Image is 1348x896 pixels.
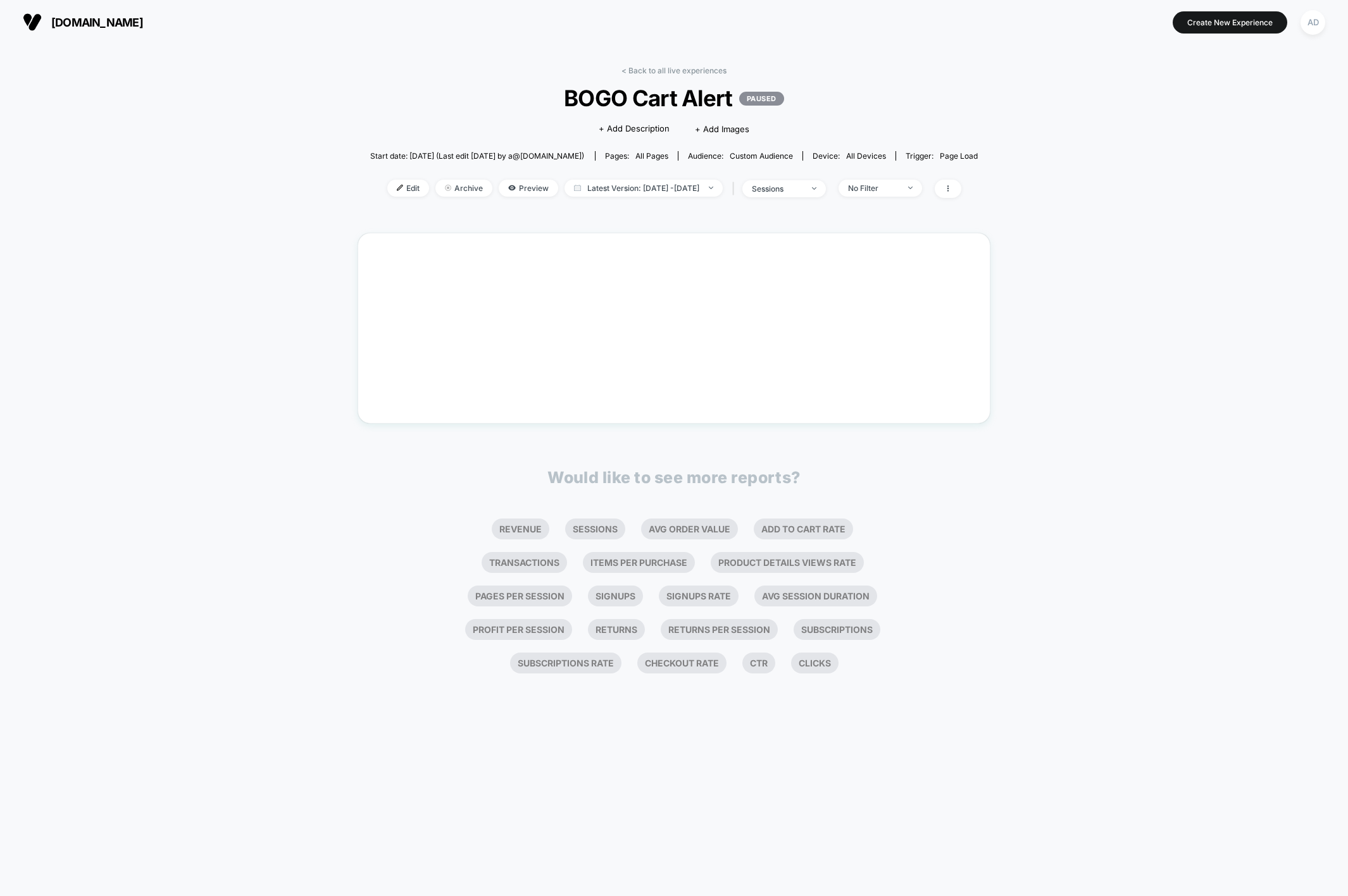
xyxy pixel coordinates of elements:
[435,180,492,197] span: Archive
[794,619,880,640] li: Subscriptions
[370,151,584,161] span: Start date: [DATE] (Last edit [DATE] by a@[DOMAIN_NAME])
[468,586,572,606] li: Pages Per Session
[565,180,723,197] span: Latest Version: [DATE] - [DATE]
[906,151,978,161] div: Trigger:
[635,151,668,161] span: all pages
[19,12,147,32] button: [DOMAIN_NAME]
[1173,11,1287,34] button: Create New Experience
[730,151,793,161] span: Custom Audience
[583,552,695,573] li: Items Per Purchase
[401,85,947,111] span: BOGO Cart Alert
[465,619,572,640] li: Profit Per Session
[641,519,738,539] li: Avg Order Value
[659,586,739,606] li: Signups Rate
[908,187,913,189] img: end
[23,13,42,32] img: Visually logo
[1297,9,1329,35] button: AD
[621,66,727,75] a: < Back to all live experiences
[846,151,886,161] span: all devices
[547,468,801,487] p: Would like to see more reports?
[482,552,567,573] li: Transactions
[739,92,784,106] p: PAUSED
[565,519,625,539] li: Sessions
[688,151,793,161] div: Audience:
[397,185,403,191] img: edit
[754,586,877,606] li: Avg Session Duration
[499,180,558,197] span: Preview
[637,653,727,673] li: Checkout Rate
[510,653,621,673] li: Subscriptions Rate
[742,653,775,673] li: Ctr
[752,184,802,193] div: sessions
[695,124,749,134] span: + Add Images
[754,519,853,539] li: Add To Cart Rate
[848,183,899,193] div: No Filter
[812,187,816,190] img: end
[599,123,670,135] span: + Add Description
[574,185,581,191] img: calendar
[492,519,549,539] li: Revenue
[729,180,742,198] span: |
[802,151,896,161] span: Device:
[791,653,839,673] li: Clicks
[51,16,143,29] span: [DOMAIN_NAME]
[605,151,668,161] div: Pages:
[661,619,778,640] li: Returns Per Session
[588,619,645,640] li: Returns
[387,180,429,197] span: Edit
[709,187,713,189] img: end
[940,151,978,161] span: Page Load
[445,185,451,191] img: end
[588,586,643,606] li: Signups
[1301,10,1325,35] div: AD
[711,552,864,573] li: Product Details Views Rate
